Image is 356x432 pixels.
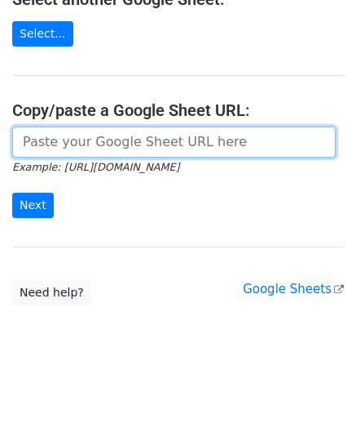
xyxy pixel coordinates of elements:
a: Select... [12,21,73,47]
iframe: Chat Widget [275,354,356,432]
h4: Copy/paste a Google Sheet URL: [12,100,344,120]
a: Google Sheets [243,282,344,296]
input: Paste your Google Sheet URL here [12,127,336,158]
input: Next [12,193,54,218]
a: Need help? [12,280,91,305]
small: Example: [URL][DOMAIN_NAME] [12,161,179,173]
